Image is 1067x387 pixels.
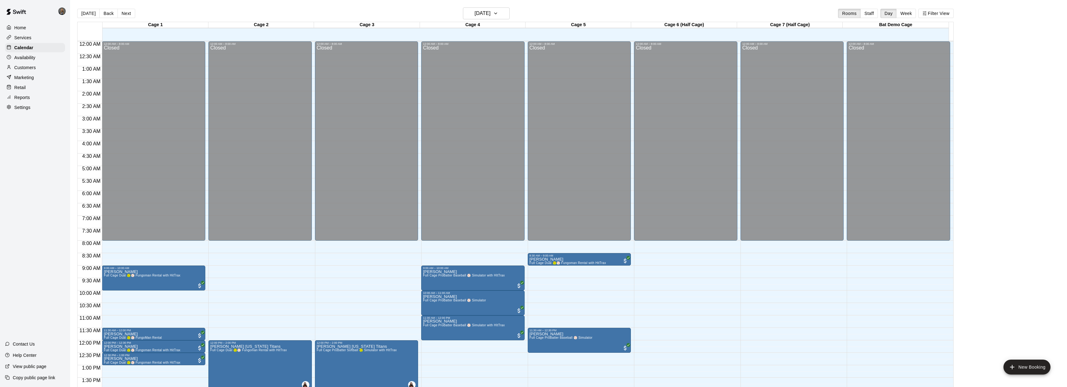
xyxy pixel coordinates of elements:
div: Closed [104,45,203,243]
div: 12:00 PM – 2:00 PM [317,341,417,344]
div: 9:00 AM – 10:00 AM: Joseph O’Connell [421,266,525,290]
div: 12:00 PM – 12:30 PM [104,341,203,344]
span: All customers have paid [516,333,522,339]
button: [DATE] [463,7,510,19]
button: Rooms [838,9,860,18]
span: 10:00 AM [78,290,102,296]
div: Home [5,23,65,32]
div: 12:00 AM – 8:00 AM: Closed [208,41,312,241]
p: Marketing [14,74,34,81]
span: 5:00 AM [81,166,102,171]
div: 12:00 PM – 12:30 PM: Kevin Hord [102,340,205,353]
a: Availability [5,53,65,62]
div: 11:30 AM – 12:00 PM: Full Cage Dual 🥎⚾ FungoMan Rental [102,328,205,340]
a: Services [5,33,65,42]
a: Settings [5,103,65,112]
div: 12:00 AM – 8:00 AM: Closed [102,41,205,241]
span: All customers have paid [197,333,203,339]
p: Copy public page link [13,375,55,381]
button: Back [99,9,118,18]
div: 12:00 AM – 8:00 AM [849,42,948,45]
div: 8:30 AM – 9:00 AM [530,254,629,257]
a: Reports [5,93,65,102]
button: Week [896,9,916,18]
span: Full Cage ProBatter Baseball ⚾ Simulator [530,336,593,339]
span: 12:30 PM [78,353,102,358]
div: 10:00 AM – 11:00 AM: Full Cage ProBatter Baseball ⚾ Simulator [421,290,525,315]
div: 12:00 PM – 2:00 PM [210,341,310,344]
div: 12:00 AM – 8:00 AM [530,42,629,45]
p: Settings [14,104,31,111]
span: 3:00 AM [81,116,102,121]
span: Full Cage Dual 🥎⚾ Fungoman Rental with HitTrax [104,348,180,352]
span: Full Cage ProBatter Baseball ⚾ Simulator with HItTrax [423,274,505,277]
span: 4:00 AM [81,141,102,146]
div: Bat Demo Cage [843,22,948,28]
div: Closed [317,45,417,243]
h6: [DATE] [474,9,490,18]
div: 12:30 PM – 1:00 PM: Kevin Hord [102,353,205,365]
div: Closed [742,45,842,243]
span: 12:00 PM [78,340,102,346]
p: Calendar [14,45,33,51]
div: 12:00 AM – 8:00 AM [742,42,842,45]
span: 11:00 AM [78,315,102,321]
span: 12:30 AM [78,54,102,59]
div: Closed [636,45,736,243]
div: 9:00 AM – 10:00 AM [104,267,203,270]
span: Full Cage Dual 🥎⚾ Fungoman Rental with HitTrax [104,274,180,277]
a: Customers [5,63,65,72]
div: 12:00 AM – 8:00 AM [104,42,203,45]
a: Retail [5,83,65,92]
button: Staff [860,9,878,18]
p: Customers [14,64,36,71]
p: Help Center [13,352,36,358]
span: 9:30 AM [81,278,102,283]
div: 11:30 AM – 12:30 PM [530,329,629,332]
div: Cage 4 [420,22,526,28]
span: Full Cage ProBatter Baseball ⚾ Simulator with HItTrax [423,323,505,327]
span: All customers have paid [197,283,203,289]
span: 1:30 AM [81,79,102,84]
span: 1:30 PM [80,378,102,383]
div: Cage 3 [314,22,420,28]
div: Marketing [5,73,65,82]
span: 6:00 AM [81,191,102,196]
span: All customers have paid [622,345,628,351]
div: 12:00 AM – 8:00 AM [423,42,523,45]
span: 1:00 PM [80,365,102,370]
span: Full Cage Dual 🥎⚾ Fungoman Rental with HitTrax [210,348,287,352]
div: Closed [210,45,310,243]
span: 3:30 AM [81,129,102,134]
a: Calendar [5,43,65,52]
div: 12:00 AM – 8:00 AM: Closed [315,41,418,241]
span: 2:30 AM [81,104,102,109]
span: Full Cage Dual 🥎⚾ Fungoman Rental with HitTrax [104,361,180,364]
button: Next [117,9,135,18]
div: 12:00 AM – 8:00 AM: Closed [634,41,737,241]
div: 12:00 AM – 8:00 AM [317,42,417,45]
div: Cage 1 [102,22,208,28]
div: 11:00 AM – 12:00 PM: Amber Bending [421,315,525,340]
span: 11:30 AM [78,328,102,333]
div: 11:00 AM – 12:00 PM [423,316,523,319]
p: Contact Us [13,341,35,347]
span: 8:30 AM [81,253,102,258]
div: Closed [423,45,523,243]
span: 7:00 AM [81,216,102,221]
span: 2:00 AM [81,91,102,97]
div: Cage 2 [208,22,314,28]
span: Full Cage Dual 🥎⚾ Fungoman Rental with HitTrax [530,261,606,265]
div: 11:30 AM – 12:00 PM [104,329,203,332]
img: Presley Jantzi [58,7,66,15]
div: 9:00 AM – 10:00 AM [423,267,523,270]
div: 12:00 AM – 8:00 AM: Closed [741,41,844,241]
div: Closed [530,45,629,243]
